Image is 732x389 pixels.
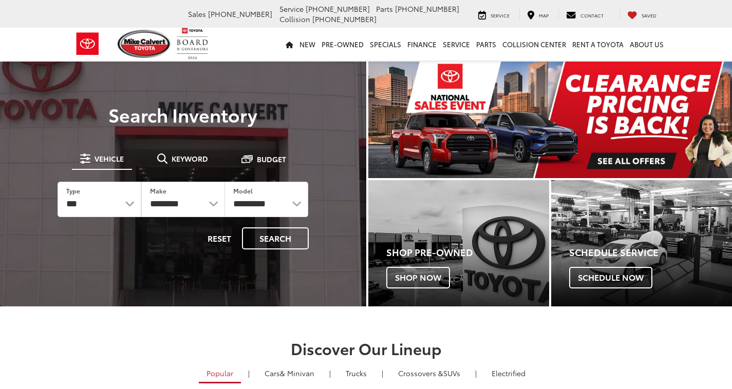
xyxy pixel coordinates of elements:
[118,30,172,58] img: Mike Calvert Toyota
[150,186,166,195] label: Make
[473,28,499,61] a: Parts
[208,9,272,19] span: [PHONE_NUMBER]
[558,9,611,20] a: Contact
[551,180,732,307] a: Schedule Service Schedule Now
[66,186,80,195] label: Type
[368,180,549,307] div: Toyota
[491,12,510,18] span: Service
[379,368,386,378] li: |
[327,368,333,378] li: |
[242,227,309,249] button: Search
[368,180,549,307] a: Shop Pre-Owned Shop Now
[199,227,240,249] button: Reset
[386,247,549,258] h4: Shop Pre-Owned
[233,186,253,195] label: Model
[569,267,652,288] span: Schedule Now
[390,364,468,382] a: SUVs
[551,180,732,307] div: Toyota
[279,14,310,24] span: Collision
[395,4,459,14] span: [PHONE_NUMBER]
[95,155,124,162] span: Vehicle
[471,9,517,20] a: Service
[440,28,473,61] a: Service
[279,4,304,14] span: Service
[283,28,296,61] a: Home
[280,368,314,378] span: & Minivan
[257,155,286,163] span: Budget
[620,9,664,20] a: My Saved Vehicles
[199,364,241,383] a: Popular
[296,28,318,61] a: New
[376,4,393,14] span: Parts
[569,247,732,258] h4: Schedule Service
[338,364,374,382] a: Trucks
[318,28,367,61] a: Pre-Owned
[312,14,377,24] span: [PHONE_NUMBER]
[306,4,370,14] span: [PHONE_NUMBER]
[367,28,404,61] a: Specials
[398,368,443,378] span: Crossovers &
[569,28,627,61] a: Rent a Toyota
[257,364,322,382] a: Cars
[580,12,604,18] span: Contact
[519,9,556,20] a: Map
[43,104,323,125] h3: Search Inventory
[246,368,252,378] li: |
[484,364,533,382] a: Electrified
[473,368,479,378] li: |
[188,9,206,19] span: Sales
[627,28,667,61] a: About Us
[499,28,569,61] a: Collision Center
[172,155,208,162] span: Keyword
[73,340,659,357] h2: Discover Our Lineup
[68,27,107,61] img: Toyota
[539,12,549,18] span: Map
[386,267,450,288] span: Shop Now
[642,12,656,18] span: Saved
[404,28,440,61] a: Finance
